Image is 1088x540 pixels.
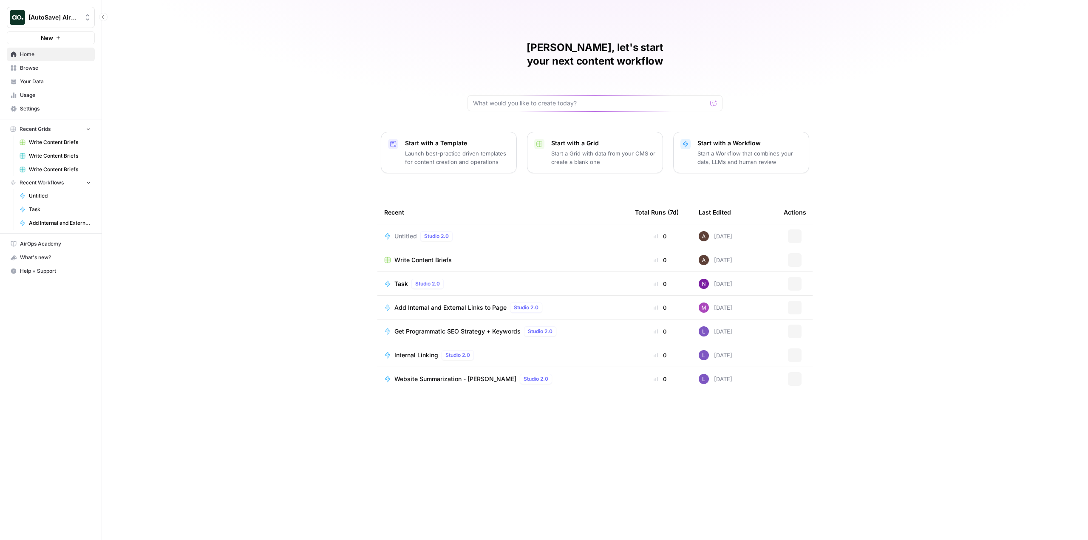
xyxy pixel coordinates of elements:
[7,61,95,75] a: Browse
[635,351,685,359] div: 0
[699,255,709,265] img: wtbmvrjo3qvncyiyitl6zoukl9gz
[29,192,91,200] span: Untitled
[20,240,91,248] span: AirOps Academy
[20,125,51,133] span: Recent Grids
[699,279,709,289] img: kedmmdess6i2jj5txyq6cw0yj4oc
[405,139,510,147] p: Start with a Template
[697,149,802,166] p: Start a Workflow that combines your data, LLMs and human review
[7,75,95,88] a: Your Data
[394,303,507,312] span: Add Internal and External Links to Page
[699,303,732,313] div: [DATE]
[405,149,510,166] p: Launch best-practice driven templates for content creation and operations
[7,102,95,116] a: Settings
[699,231,732,241] div: [DATE]
[10,10,25,25] img: [AutoSave] AirOps Logo
[635,232,685,240] div: 0
[514,304,538,311] span: Studio 2.0
[394,327,521,336] span: Get Programmatic SEO Strategy + Keywords
[445,351,470,359] span: Studio 2.0
[699,231,709,241] img: wtbmvrjo3qvncyiyitl6zoukl9gz
[29,166,91,173] span: Write Content Briefs
[551,149,656,166] p: Start a Grid with data from your CMS or create a blank one
[16,203,95,216] a: Task
[7,7,95,28] button: Workspace: [AutoSave] AirOps
[699,279,732,289] div: [DATE]
[384,303,621,313] a: Add Internal and External Links to PageStudio 2.0
[20,51,91,58] span: Home
[28,13,80,22] span: [AutoSave] AirOps
[394,351,438,359] span: Internal Linking
[16,216,95,230] a: Add Internal and External Links to Page
[20,179,64,187] span: Recent Workflows
[473,99,707,107] input: What would you like to create today?
[699,374,732,384] div: [DATE]
[16,163,95,176] a: Write Content Briefs
[16,189,95,203] a: Untitled
[551,139,656,147] p: Start with a Grid
[384,231,621,241] a: UntitledStudio 2.0
[384,326,621,336] a: Get Programmatic SEO Strategy + KeywordsStudio 2.0
[699,350,732,360] div: [DATE]
[7,237,95,251] a: AirOps Academy
[20,64,91,72] span: Browse
[384,374,621,384] a: Website Summarization - [PERSON_NAME]Studio 2.0
[381,132,517,173] button: Start with a TemplateLaunch best-practice driven templates for content creation and operations
[384,256,621,264] a: Write Content Briefs
[20,105,91,113] span: Settings
[635,303,685,312] div: 0
[699,374,709,384] img: rn7sh892ioif0lo51687sih9ndqw
[415,280,440,288] span: Studio 2.0
[699,303,709,313] img: ptc0k51ngwj8v4idoxwqelpboton
[697,139,802,147] p: Start with a Workflow
[7,48,95,61] a: Home
[699,326,709,336] img: rn7sh892ioif0lo51687sih9ndqw
[394,256,452,264] span: Write Content Briefs
[394,232,417,240] span: Untitled
[635,375,685,383] div: 0
[7,31,95,44] button: New
[524,375,548,383] span: Studio 2.0
[384,201,621,224] div: Recent
[7,251,94,264] div: What's new?
[20,91,91,99] span: Usage
[635,327,685,336] div: 0
[384,350,621,360] a: Internal LinkingStudio 2.0
[29,206,91,213] span: Task
[394,280,408,288] span: Task
[384,279,621,289] a: TaskStudio 2.0
[29,219,91,227] span: Add Internal and External Links to Page
[7,176,95,189] button: Recent Workflows
[635,201,679,224] div: Total Runs (7d)
[635,256,685,264] div: 0
[528,328,552,335] span: Studio 2.0
[699,326,732,336] div: [DATE]
[29,152,91,160] span: Write Content Briefs
[7,88,95,102] a: Usage
[699,350,709,360] img: rn7sh892ioif0lo51687sih9ndqw
[16,149,95,163] a: Write Content Briefs
[784,201,806,224] div: Actions
[699,201,731,224] div: Last Edited
[29,139,91,146] span: Write Content Briefs
[20,267,91,275] span: Help + Support
[467,41,722,68] h1: [PERSON_NAME], let's start your next content workflow
[7,251,95,264] button: What's new?
[7,264,95,278] button: Help + Support
[527,132,663,173] button: Start with a GridStart a Grid with data from your CMS or create a blank one
[394,375,516,383] span: Website Summarization - [PERSON_NAME]
[20,78,91,85] span: Your Data
[7,123,95,136] button: Recent Grids
[635,280,685,288] div: 0
[699,255,732,265] div: [DATE]
[673,132,809,173] button: Start with a WorkflowStart a Workflow that combines your data, LLMs and human review
[424,232,449,240] span: Studio 2.0
[41,34,53,42] span: New
[16,136,95,149] a: Write Content Briefs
